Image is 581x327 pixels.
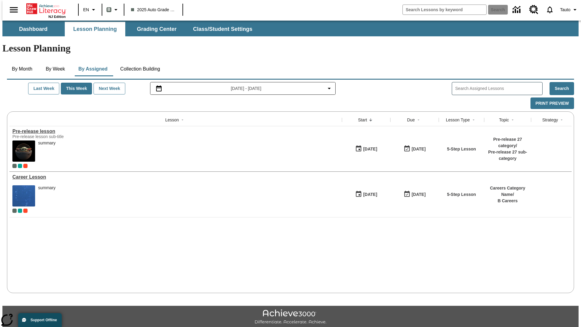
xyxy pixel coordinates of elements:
div: [DATE] [363,145,377,153]
a: Notifications [542,2,558,18]
div: Test 1 [23,164,28,168]
button: 01/22/25: First time the lesson was available [353,143,379,155]
div: SubNavbar [2,21,579,36]
button: 01/13/25: First time the lesson was available [353,189,379,200]
span: Grading Center [137,26,176,33]
button: Collection Building [115,62,165,76]
span: NJ Edition [48,15,66,18]
div: Start [358,117,367,123]
span: Dashboard [19,26,48,33]
span: Class/Student Settings [193,26,252,33]
input: search field [403,5,486,15]
div: SubNavbar [2,22,258,36]
button: 01/17/26: Last day the lesson can be accessed [402,189,428,200]
a: Data Center [509,2,526,18]
button: Sort [509,116,516,124]
span: B [107,6,110,13]
div: summary [38,140,56,146]
button: Support Offline [18,313,62,327]
div: Lesson [165,117,179,123]
p: Pre-release 27 category / [487,136,528,149]
button: Sort [415,116,422,124]
button: By Assigned [74,62,112,76]
button: Print Preview [530,97,574,109]
span: [DATE] - [DATE] [231,85,261,92]
p: 5-Step Lesson [447,191,476,198]
img: Achieve3000 Differentiate Accelerate Achieve [254,309,327,325]
div: [DATE] [363,191,377,198]
p: B Careers [487,198,528,204]
h1: Lesson Planning [2,43,579,54]
div: Pre-release lesson sub-title [12,134,103,139]
p: Careers Category Name / [487,185,528,198]
div: [DATE] [412,191,425,198]
button: Class/Student Settings [188,22,257,36]
div: Pre-release lesson [12,129,339,134]
span: 2025 Auto Grade 1 B [131,7,176,13]
button: Search [550,82,574,95]
p: Pre-release 27 sub-category [487,149,528,162]
button: Boost Class color is gray green. Change class color [104,4,122,15]
a: Pre-release lesson, Lessons [12,129,339,134]
div: Test 1 [23,209,28,213]
p: 5-Step Lesson [447,146,476,152]
div: Lesson Type [446,117,470,123]
svg: Collapse Date Range Filter [326,85,333,92]
button: Last Week [28,83,59,94]
a: Career Lesson, Lessons [12,174,339,180]
a: Resource Center, Will open in new tab [526,2,542,18]
img: hero alt text [12,140,35,162]
div: 2025 Auto Grade 1 A [18,209,22,213]
button: This Week [61,83,92,94]
div: [DATE] [412,145,425,153]
button: 01/25/26: Last day the lesson can be accessed [402,143,428,155]
div: Home [26,2,66,18]
button: Dashboard [3,22,64,36]
span: Support Offline [31,318,57,322]
div: Topic [499,117,509,123]
button: Profile/Settings [558,4,581,15]
div: Current Class [12,164,17,168]
button: Next Week [94,83,125,94]
button: Language: EN, Select a language [80,4,100,15]
div: Career Lesson [12,174,339,180]
span: Lesson Planning [73,26,117,33]
button: By Month [7,62,37,76]
div: summary [38,185,56,206]
span: EN [83,7,89,13]
img: fish [12,185,35,206]
div: Due [407,117,415,123]
div: summary [38,140,56,162]
div: 2025 Auto Grade 1 A [18,164,22,168]
div: summary [38,185,56,190]
button: Sort [558,116,565,124]
button: Grading Center [126,22,187,36]
button: Select the date range menu item [153,85,333,92]
button: By Week [40,62,71,76]
a: Home [26,3,66,15]
button: Sort [179,116,186,124]
button: Lesson Planning [65,22,125,36]
button: Sort [470,116,477,124]
div: Current Class [12,209,17,213]
button: Sort [367,116,374,124]
div: Strategy [542,117,558,123]
span: Tauto [560,7,570,13]
input: Search Assigned Lessons [455,84,542,93]
button: Open side menu [5,1,23,19]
